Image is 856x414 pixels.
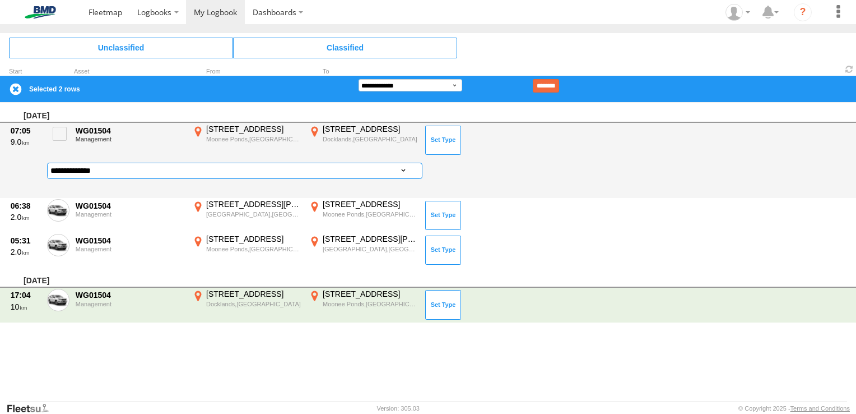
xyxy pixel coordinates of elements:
div: [STREET_ADDRESS] [206,234,301,244]
div: Asset [74,69,186,75]
div: [STREET_ADDRESS] [323,199,417,209]
div: Moonee Ponds,[GEOGRAPHIC_DATA] [323,210,417,218]
div: Management [76,211,184,218]
label: Click to View Event Location [190,289,303,321]
div: WG01504 [76,236,184,246]
img: bmd-logo.svg [11,6,69,19]
button: Click to Set [425,126,461,155]
div: 9.0 [11,137,41,147]
div: © Copyright 2025 - [738,405,850,412]
div: 2.0 [11,212,41,222]
span: Click to view Classified Trips [233,38,457,58]
div: Docklands,[GEOGRAPHIC_DATA] [323,135,417,143]
div: Management [76,301,184,307]
label: Click to View Event Location [190,124,303,157]
button: Click to Set [425,236,461,265]
div: From [190,69,303,75]
a: Visit our Website [6,403,58,414]
div: To [307,69,419,75]
div: 07:05 [11,126,41,136]
div: Moonee Ponds,[GEOGRAPHIC_DATA] [323,300,417,308]
span: Refresh [843,64,856,75]
div: 10 [11,302,41,312]
label: Click to View Event Location [190,199,303,232]
div: Click to Sort [9,69,43,75]
div: Moonee Ponds,[GEOGRAPHIC_DATA] [206,135,301,143]
div: Management [76,136,184,142]
label: Click to View Event Location [190,234,303,266]
div: WG01504 [76,290,184,300]
div: 06:38 [11,201,41,211]
div: [STREET_ADDRESS] [323,124,417,134]
label: Click to View Event Location [307,234,419,266]
div: Management [76,246,184,252]
label: Click to View Event Location [307,124,419,157]
div: 05:31 [11,236,41,246]
button: Click to Set [425,290,461,319]
div: John Spicuglia [722,4,754,21]
div: Moonee Ponds,[GEOGRAPHIC_DATA] [206,245,301,253]
label: Clear Selection [9,82,22,96]
div: [STREET_ADDRESS][PERSON_NAME] [206,199,301,209]
div: 2.0 [11,247,41,257]
label: Click to View Event Location [307,199,419,232]
button: Click to Set [425,201,461,230]
div: Docklands,[GEOGRAPHIC_DATA] [206,300,301,308]
div: [STREET_ADDRESS] [323,289,417,299]
div: 17:04 [11,290,41,300]
div: WG01504 [76,126,184,136]
a: Terms and Conditions [790,405,850,412]
span: Click to view Unclassified Trips [9,38,233,58]
div: WG01504 [76,201,184,211]
i: ? [794,3,812,21]
div: [STREET_ADDRESS] [206,289,301,299]
div: [STREET_ADDRESS] [206,124,301,134]
div: Version: 305.03 [377,405,420,412]
div: [STREET_ADDRESS][PERSON_NAME] [323,234,417,244]
div: [GEOGRAPHIC_DATA],[GEOGRAPHIC_DATA] [206,210,301,218]
div: [GEOGRAPHIC_DATA],[GEOGRAPHIC_DATA] [323,245,417,253]
label: Click to View Event Location [307,289,419,321]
